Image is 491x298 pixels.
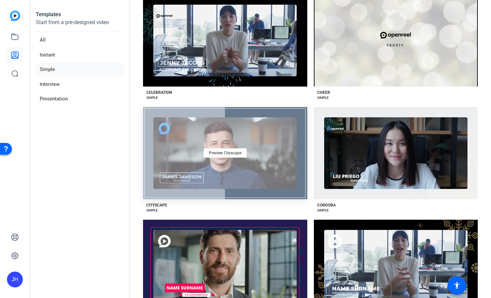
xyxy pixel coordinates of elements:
div: CELEBRATION [146,90,172,95]
li: Simple [36,63,124,76]
p: Start from a pre-designed video [36,19,124,32]
div: CORDOBA [317,203,336,208]
li: Presentation [36,92,124,106]
strong: Templates [36,11,61,18]
li: All [36,33,124,47]
li: Instant [36,48,124,62]
span: Preview Cityscape [209,151,241,155]
div: CHEER [317,90,330,95]
img: blue-gradient.svg [10,11,20,21]
div: SIMPLE [146,95,158,100]
div: SIMPLE [317,208,329,213]
mat-icon: accessibility [453,281,461,289]
div: JH [7,272,23,287]
button: Template imagePreview Cityscape [143,107,307,199]
div: CITYSCAPE [146,203,167,208]
button: Template image [314,107,478,199]
div: SIMPLE [317,95,329,100]
div: SIMPLE [146,208,158,213]
li: Interview [36,78,124,91]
